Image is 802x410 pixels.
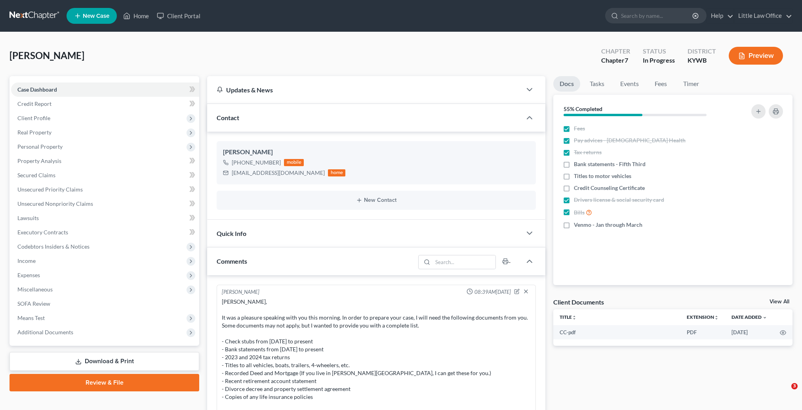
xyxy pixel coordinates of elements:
[574,148,602,156] span: Tax returns
[688,56,716,65] div: KYWB
[153,9,204,23] a: Client Portal
[680,325,725,339] td: PDF
[572,315,577,320] i: unfold_more
[583,76,611,92] a: Tasks
[553,325,680,339] td: CC-pdf
[232,159,281,167] div: [PHONE_NUMBER]
[328,169,345,176] div: home
[770,299,789,305] a: View All
[625,56,628,64] span: 7
[11,154,199,168] a: Property Analysis
[474,288,511,296] span: 08:39AM[DATE]
[11,182,199,197] a: Unsecured Priority Claims
[11,297,199,311] a: SOFA Review
[217,230,246,237] span: Quick Info
[17,300,50,307] span: SOFA Review
[10,374,199,391] a: Review & File
[119,9,153,23] a: Home
[217,86,512,94] div: Updates & News
[11,211,199,225] a: Lawsuits
[729,47,783,65] button: Preview
[688,47,716,56] div: District
[560,314,577,320] a: Titleunfold_more
[601,56,630,65] div: Chapter
[707,9,733,23] a: Help
[574,136,686,144] span: Pay advices - [DEMOGRAPHIC_DATA] Health
[725,325,773,339] td: [DATE]
[11,82,199,97] a: Case Dashboard
[10,352,199,371] a: Download & Print
[17,215,39,221] span: Lawsuits
[687,314,719,320] a: Extensionunfold_more
[553,298,604,306] div: Client Documents
[232,169,325,177] div: [EMAIL_ADDRESS][DOMAIN_NAME]
[574,209,585,216] span: Bills
[284,159,304,166] div: mobile
[17,257,36,264] span: Income
[17,129,51,136] span: Real Property
[574,125,585,132] span: Fees
[17,229,68,236] span: Executory Contracts
[17,200,93,207] span: Unsecured Nonpriority Claims
[601,47,630,56] div: Chapter
[17,143,63,150] span: Personal Property
[574,172,631,180] span: Titles to motor vehicles
[17,172,55,178] span: Secured Claims
[11,168,199,182] a: Secured Claims
[775,383,794,402] iframe: Intercom live chat
[17,86,57,93] span: Case Dashboard
[791,383,798,389] span: 3
[574,221,642,229] span: Venmo - Jan through March
[222,288,259,296] div: [PERSON_NAME]
[10,50,84,61] span: [PERSON_NAME]
[574,184,645,192] span: Credit Counseling Certificate
[762,315,767,320] i: expand_more
[643,47,675,56] div: Status
[17,157,61,164] span: Property Analysis
[564,105,602,112] strong: 55% Completed
[621,8,693,23] input: Search by name...
[614,76,645,92] a: Events
[217,257,247,265] span: Comments
[217,114,239,121] span: Contact
[648,76,674,92] a: Fees
[677,76,705,92] a: Timer
[11,197,199,211] a: Unsecured Nonpriority Claims
[11,225,199,239] a: Executory Contracts
[11,97,199,111] a: Credit Report
[432,255,495,269] input: Search...
[714,315,719,320] i: unfold_more
[553,76,580,92] a: Docs
[17,314,45,321] span: Means Test
[734,9,792,23] a: Little Law Office
[17,115,50,121] span: Client Profile
[732,314,767,320] a: Date Added expand_more
[574,196,664,204] span: Drivers license & social security card
[574,160,646,168] span: Bank statements - Fifth Third
[17,272,40,278] span: Expenses
[17,243,90,250] span: Codebtors Insiders & Notices
[643,56,675,65] div: In Progress
[17,329,73,335] span: Additional Documents
[83,13,109,19] span: New Case
[17,100,51,107] span: Credit Report
[17,286,53,293] span: Miscellaneous
[17,186,83,193] span: Unsecured Priority Claims
[223,148,530,157] div: [PERSON_NAME]
[223,197,530,203] button: New Contact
